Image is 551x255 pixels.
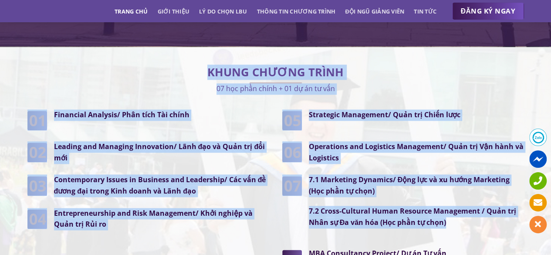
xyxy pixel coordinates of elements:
[199,3,247,19] a: Lý do chọn LBU
[27,68,524,77] h2: KHUNG CHƯƠNG TRÌNH
[452,3,524,20] a: ĐĂNG KÝ NGAY
[414,3,436,19] a: Tin tức
[309,142,524,163] strong: Operations and Logistics Management/ Quản trị Vận hành và Logistics
[54,208,253,229] strong: Entrepreneurship and Risk Management/ Khởi nghiệp và Quản trị Rủi ro
[157,3,189,19] a: Giới thiệu
[309,206,516,227] strong: 7.2 Cross-Cultural Human Resource Management / Quản trị Nhân sự Đa văn hóa (Học phần tự chọn)
[27,82,524,94] p: 07 học phần chính + 01 dự án tư vấn
[461,6,515,17] span: ĐĂNG KÝ NGAY
[54,110,189,119] strong: Financial Analysis/ Phân tích Tài chính
[250,82,302,83] img: line-lbu.jpg
[54,175,266,196] strong: Contemporary Issues in Business and Leadership/ Các vấn đề đương đại trong Kinh doanh và Lãnh đạo
[309,110,460,119] strong: Strategic Management/ Quản trị Chiến lược
[54,142,265,163] strong: Leading and Managing Innovation/ Lãnh đạo và Quản trị đổi mới
[345,3,404,19] a: Đội ngũ giảng viên
[257,3,336,19] a: Thông tin chương trình
[115,3,148,19] a: Trang chủ
[309,175,510,196] strong: 7.1 Marketing Dynamics/ Động lực và xu hướng Marketing (Học phần tự chọn)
